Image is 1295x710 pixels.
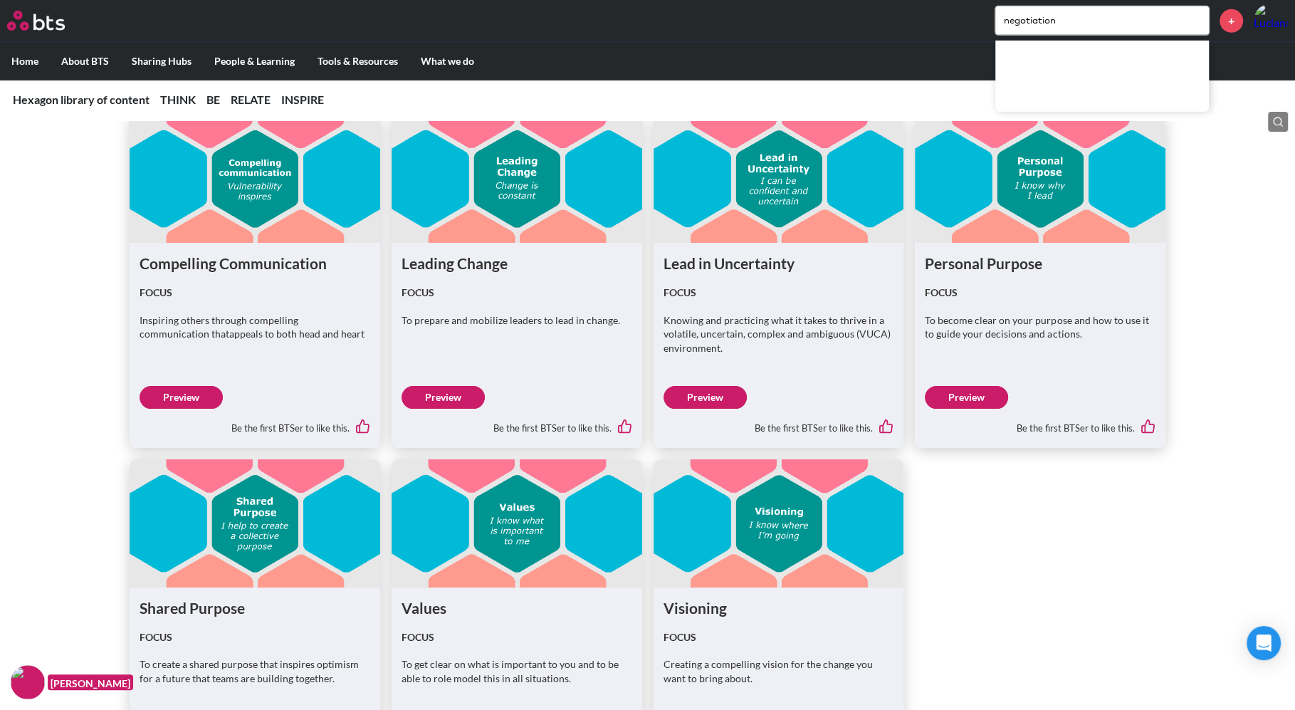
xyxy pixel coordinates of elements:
[1254,4,1288,38] img: Luciana de Camargo Pereira
[7,11,91,31] a: Go home
[664,313,894,355] p: Knowing and practicing what it takes to thrive in a volatile, uncertain, complex and ambiguous (V...
[140,313,370,341] p: Inspiring others through compelling communication thatappeals to both head and heart
[402,409,632,439] div: Be the first BTSer to like this.
[140,286,172,298] strong: FOCUS
[140,409,370,439] div: Be the first BTSer to like this.
[1220,9,1243,33] a: +
[11,665,45,699] img: F
[140,253,370,273] h1: Compelling Communication
[402,631,434,643] strong: FOCUS
[1247,626,1281,660] div: Open Intercom Messenger
[140,597,370,618] h1: Shared Purpose
[140,386,223,409] a: Preview
[306,43,409,80] label: Tools & Resources
[231,93,271,106] a: RELATE
[925,409,1155,439] div: Be the first BTSer to like this.
[402,597,632,618] h1: Values
[13,93,150,106] a: Hexagon library of content
[402,313,632,328] p: To prepare and mobilize leaders to lead in change.
[664,631,696,643] strong: FOCUS
[664,286,696,298] strong: FOCUS
[1254,4,1288,38] a: Profile
[925,253,1155,273] h1: Personal Purpose
[664,657,894,685] p: Creating a compelling vision for the change you want to bring about.
[409,43,486,80] label: What we do
[160,93,196,106] a: THINK
[402,253,632,273] h1: Leading Change
[50,43,120,80] label: About BTS
[402,286,434,298] strong: FOCUS
[925,386,1008,409] a: Preview
[7,11,65,31] img: BTS Logo
[925,313,1155,341] p: To become clear on your purpose and how to use it to guide your decisions and actions.
[140,631,172,643] strong: FOCUS
[925,286,958,298] strong: FOCUS
[402,386,485,409] a: Preview
[206,93,220,106] a: BE
[120,43,203,80] label: Sharing Hubs
[402,657,632,685] p: To get clear on what is important to you and to be able to role model this in all situations.
[281,93,324,106] a: INSPIRE
[664,386,747,409] a: Preview
[203,43,306,80] label: People & Learning
[664,409,894,439] div: Be the first BTSer to like this.
[48,674,133,691] figcaption: [PERSON_NAME]
[664,597,894,618] h1: Visioning
[664,253,894,273] h1: Lead in Uncertainty
[140,657,370,685] p: To create a shared purpose that inspires optimism for a future that teams are building together.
